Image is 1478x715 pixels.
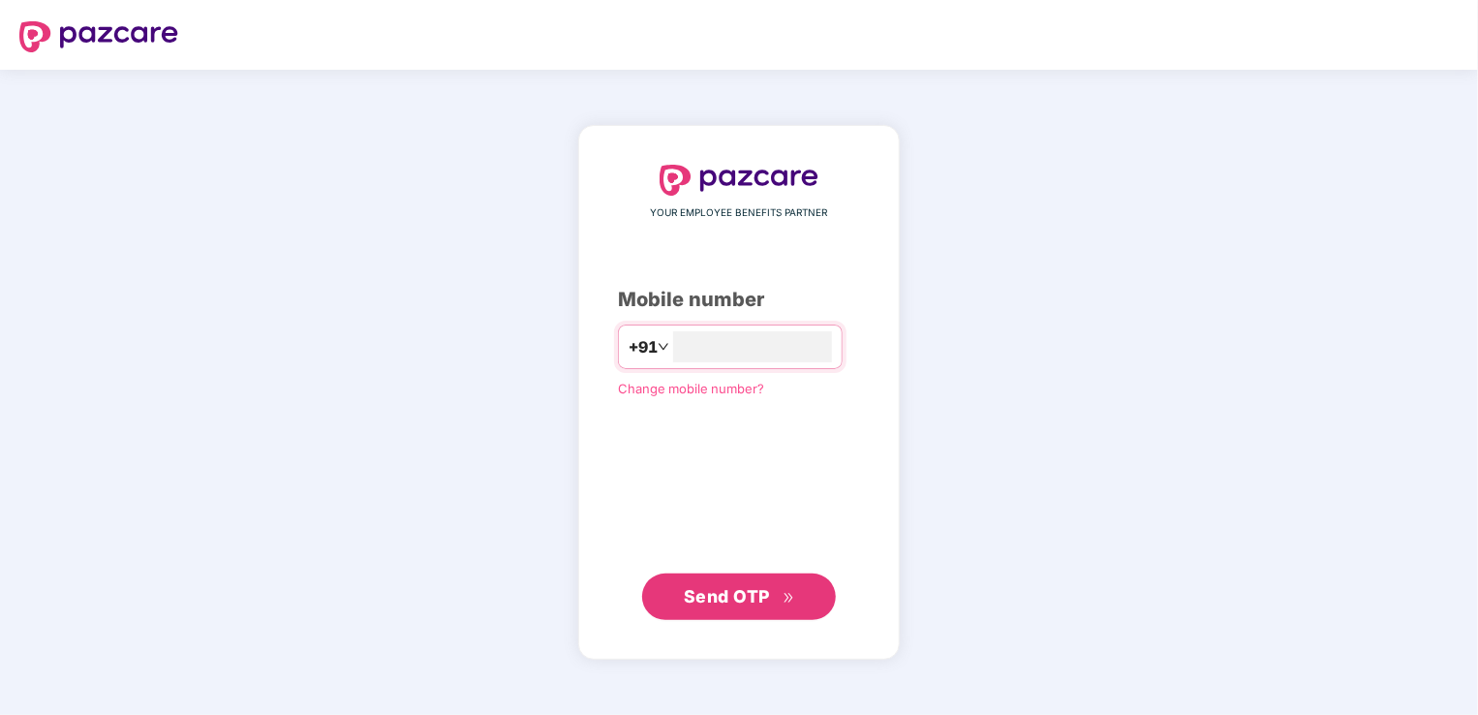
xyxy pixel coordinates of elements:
[19,21,178,52] img: logo
[783,592,795,605] span: double-right
[660,165,818,196] img: logo
[642,574,836,620] button: Send OTPdouble-right
[684,586,770,606] span: Send OTP
[629,335,658,359] span: +91
[618,285,860,315] div: Mobile number
[651,205,828,221] span: YOUR EMPLOYEE BENEFITS PARTNER
[618,381,764,396] a: Change mobile number?
[658,341,669,353] span: down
